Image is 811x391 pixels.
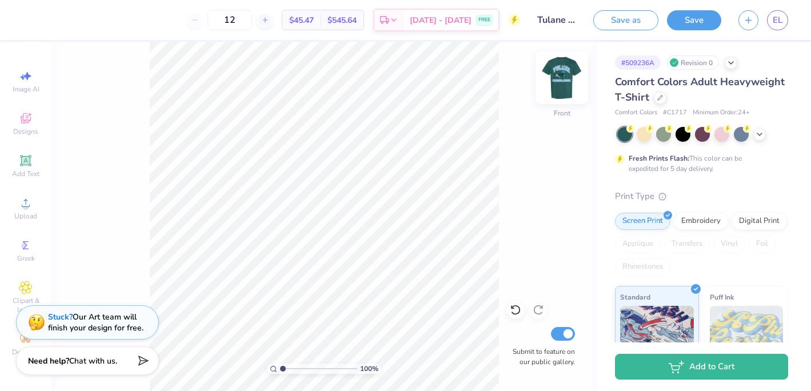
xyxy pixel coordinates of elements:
[615,75,785,104] span: Comfort Colors Adult Heavyweight T-Shirt
[693,108,750,118] span: Minimum Order: 24 +
[615,190,788,203] div: Print Type
[327,14,357,26] span: $545.64
[666,55,719,70] div: Revision 0
[14,212,37,221] span: Upload
[667,10,721,30] button: Save
[69,356,117,366] span: Chat with us.
[732,213,787,230] div: Digital Print
[710,306,784,363] img: Puff Ink
[615,108,657,118] span: Comfort Colors
[593,10,658,30] button: Save as
[360,364,378,374] span: 100 %
[615,354,788,380] button: Add to Cart
[663,108,687,118] span: # C1717
[615,213,670,230] div: Screen Print
[767,10,788,30] a: EL
[410,14,472,26] span: [DATE] - [DATE]
[6,296,46,314] span: Clipart & logos
[207,10,252,30] input: – –
[529,9,585,31] input: Untitled Design
[615,55,661,70] div: # 509236A
[539,55,585,101] img: Front
[674,213,728,230] div: Embroidery
[28,356,69,366] strong: Need help?
[289,14,314,26] span: $45.47
[48,312,143,333] div: Our Art team will finish your design for free.
[773,14,782,27] span: EL
[12,348,39,357] span: Decorate
[17,254,35,263] span: Greek
[620,306,694,363] img: Standard
[506,346,575,367] label: Submit to feature on our public gallery.
[749,236,776,253] div: Foil
[615,258,670,276] div: Rhinestones
[48,312,73,322] strong: Stuck?
[629,154,689,163] strong: Fresh Prints Flash:
[710,291,734,303] span: Puff Ink
[13,85,39,94] span: Image AI
[713,236,745,253] div: Vinyl
[664,236,710,253] div: Transfers
[13,127,38,136] span: Designs
[620,291,650,303] span: Standard
[478,16,490,24] span: FREE
[629,153,769,174] div: This color can be expedited for 5 day delivery.
[554,108,570,118] div: Front
[12,169,39,178] span: Add Text
[615,236,661,253] div: Applique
